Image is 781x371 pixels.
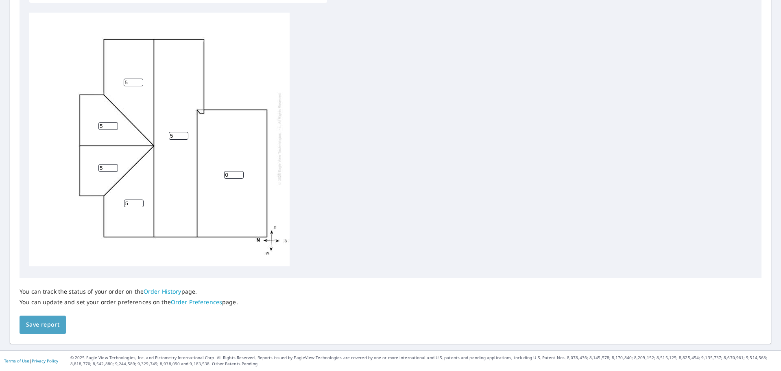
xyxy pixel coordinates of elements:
[144,288,181,295] a: Order History
[70,355,777,367] p: © 2025 Eagle View Technologies, Inc. and Pictometry International Corp. All Rights Reserved. Repo...
[20,288,238,295] p: You can track the status of your order on the page.
[32,358,58,364] a: Privacy Policy
[20,316,66,334] button: Save report
[171,298,222,306] a: Order Preferences
[4,358,58,363] p: |
[26,320,59,330] span: Save report
[20,299,238,306] p: You can update and set your order preferences on the page.
[4,358,29,364] a: Terms of Use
